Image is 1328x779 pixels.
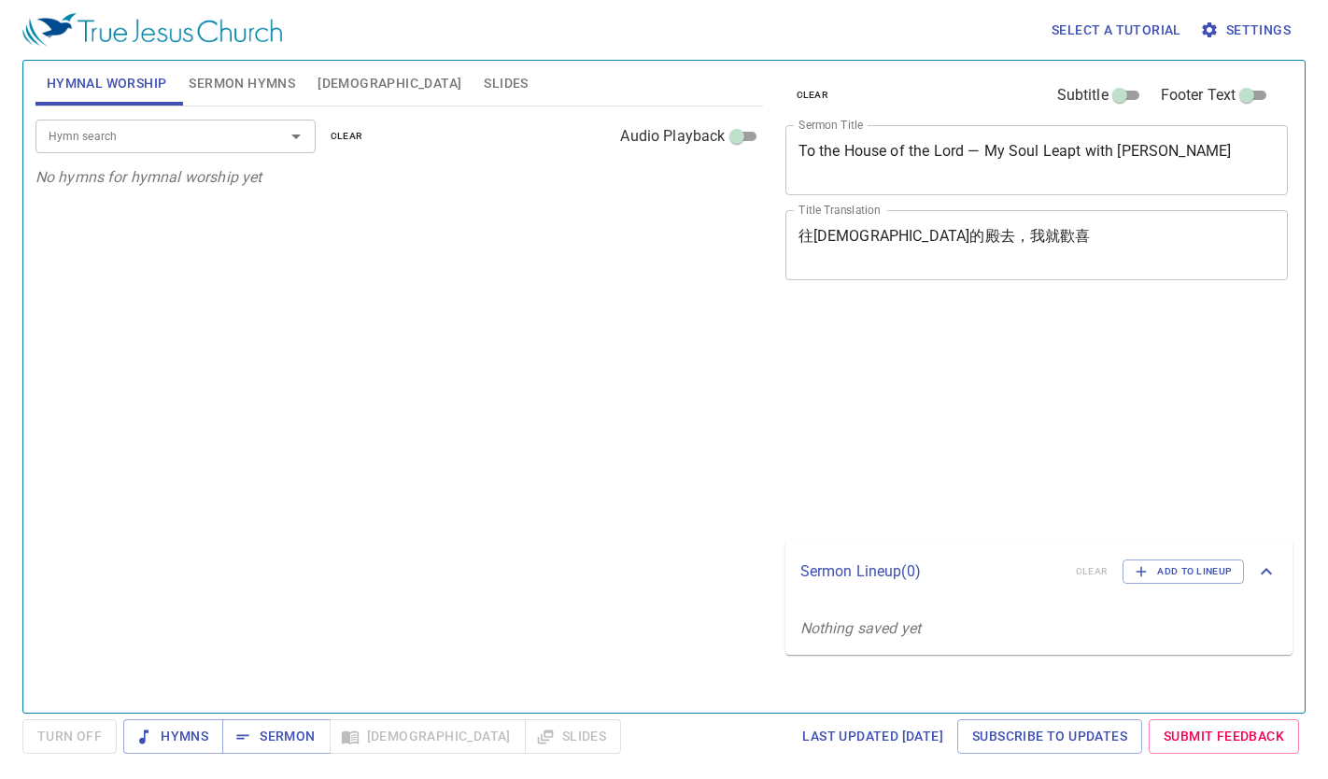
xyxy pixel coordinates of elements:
span: Subtitle [1057,84,1109,106]
span: Add to Lineup [1135,563,1232,580]
button: Open [283,123,309,149]
img: True Jesus Church [22,13,282,47]
span: Settings [1204,19,1291,42]
i: Nothing saved yet [800,619,922,637]
textarea: To the House of the Lord — My Soul Leapt with [PERSON_NAME] [798,142,1276,177]
a: Subscribe to Updates [957,719,1142,754]
span: Submit Feedback [1164,725,1284,748]
button: clear [785,84,841,106]
a: Submit Feedback [1149,719,1299,754]
button: Add to Lineup [1123,559,1244,584]
span: Audio Playback [620,125,725,148]
p: Sermon Lineup ( 0 ) [800,560,1061,583]
span: clear [797,87,829,104]
button: Settings [1196,13,1298,48]
button: Select a tutorial [1044,13,1189,48]
span: Sermon [237,725,315,748]
button: clear [319,125,374,148]
span: Hymnal Worship [47,72,167,95]
a: Last updated [DATE] [795,719,951,754]
span: Footer Text [1161,84,1236,106]
span: Sermon Hymns [189,72,295,95]
iframe: from-child [778,300,1190,533]
span: [DEMOGRAPHIC_DATA] [318,72,461,95]
textarea: 往[DEMOGRAPHIC_DATA]的殿去，我就歡喜 [798,227,1276,262]
span: clear [331,128,363,145]
button: Hymns [123,719,223,754]
span: Hymns [138,725,208,748]
span: Last updated [DATE] [802,725,943,748]
button: Sermon [222,719,330,754]
span: Select a tutorial [1052,19,1181,42]
span: Slides [484,72,528,95]
div: Sermon Lineup(0)clearAdd to Lineup [785,541,1293,602]
i: No hymns for hymnal worship yet [35,168,262,186]
span: Subscribe to Updates [972,725,1127,748]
